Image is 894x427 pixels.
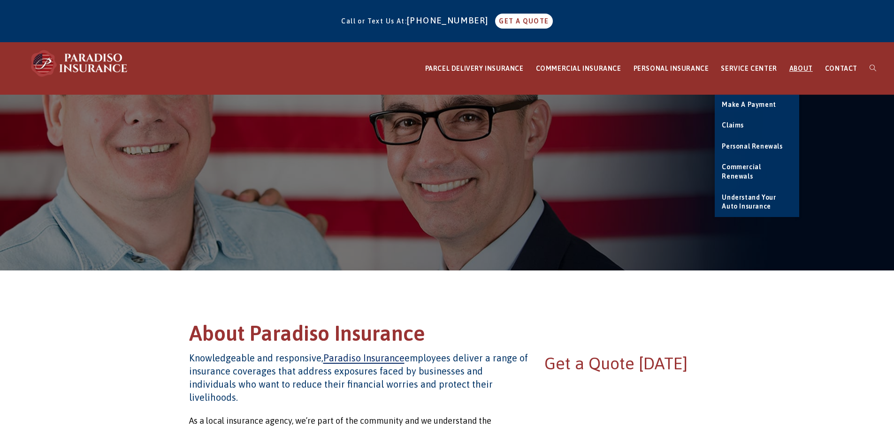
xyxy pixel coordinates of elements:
[722,142,782,150] span: Personal Renewals
[28,49,131,77] img: Paradiso Insurance
[627,43,715,95] a: PERSONAL INSURANCE
[341,17,407,25] span: Call or Text Us At:
[425,65,524,72] span: PARCEL DELIVERY INSURANCE
[721,65,777,72] span: SERVICE CENTER
[825,65,857,72] span: CONTACT
[783,43,819,95] a: ABOUT
[530,43,627,95] a: COMMERCIAL INSURANCE
[419,43,530,95] a: PARCEL DELIVERY INSURANCE
[189,320,705,352] h1: About Paradiso Insurance
[715,136,799,157] a: Personal Renewals
[819,43,863,95] a: CONTACT
[722,194,776,210] span: Understand Your Auto Insurance
[722,121,744,129] span: Claims
[722,101,776,108] span: Make a Payment
[789,65,813,72] span: ABOUT
[495,14,552,29] a: GET A QUOTE
[536,65,621,72] span: COMMERCIAL INSURANCE
[634,65,709,72] span: PERSONAL INSURANCE
[407,15,493,25] a: [PHONE_NUMBER]
[715,187,799,217] a: Understand Your Auto Insurance
[189,352,528,404] h4: Knowledgeable and responsive, employees deliver a range of insurance coverages that address expos...
[715,95,799,115] a: Make a Payment
[715,115,799,136] a: Claims
[323,352,405,363] a: Paradiso Insurance
[715,157,799,187] a: Commercial Renewals
[715,43,783,95] a: SERVICE CENTER
[722,163,761,180] span: Commercial Renewals
[544,352,705,375] h2: Get a Quote [DATE]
